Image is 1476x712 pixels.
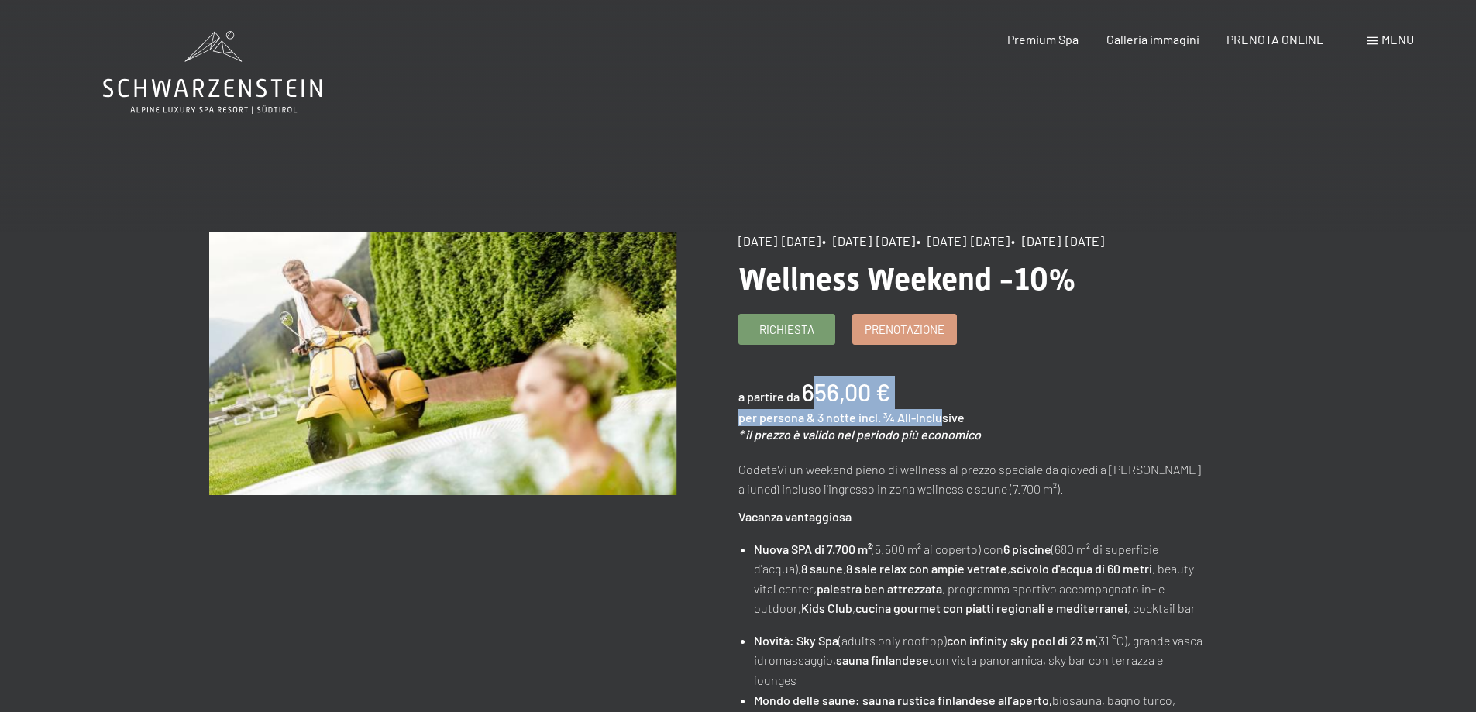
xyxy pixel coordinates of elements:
span: per persona & [738,410,815,425]
span: Wellness Weekend -10% [738,261,1076,298]
strong: 6 piscine [1003,542,1051,556]
span: incl. ¾ All-Inclusive [858,410,965,425]
p: GodeteVi un weekend pieno di wellness al prezzo speciale da giovedì a [PERSON_NAME] a lunedì incl... [738,459,1206,499]
b: 656,00 € [802,378,890,406]
span: • [DATE]-[DATE] [917,233,1010,248]
strong: palestra ben attrezzata [817,581,942,596]
a: Galleria immagini [1106,32,1199,46]
strong: Novità: Sky Spa [754,633,838,648]
a: Richiesta [739,315,834,344]
span: • [DATE]-[DATE] [1011,233,1104,248]
em: * il prezzo è valido nel periodo più economico [738,427,981,442]
span: Menu [1381,32,1414,46]
strong: Mondo delle saune: sauna rustica finlandese all’aperto, [754,693,1052,707]
a: Prenotazione [853,315,956,344]
span: Richiesta [759,322,814,338]
a: Premium Spa [1007,32,1079,46]
span: 3 notte [817,410,856,425]
span: a partire da [738,389,800,404]
strong: sauna finlandese [836,652,929,667]
strong: Kids Club [801,600,852,615]
strong: cucina gourmet con piatti regionali e mediterranei [855,600,1127,615]
span: Prenotazione [865,322,944,338]
li: (adults only rooftop) (31 °C), grande vasca idromassaggio, con vista panoramica, sky bar con terr... [754,631,1205,690]
a: PRENOTA ONLINE [1227,32,1324,46]
strong: 8 sale relax con ampie vetrate [846,561,1007,576]
strong: Nuova SPA di 7.700 m² [754,542,872,556]
strong: Vacanza vantaggiosa [738,509,852,524]
span: • [DATE]-[DATE] [822,233,915,248]
img: Wellness Weekend -10% [209,232,676,495]
strong: con infinity sky pool di 23 m [947,633,1096,648]
strong: scivolo d'acqua di 60 metri [1010,561,1152,576]
strong: 8 saune [801,561,843,576]
li: (5.500 m² al coperto) con (680 m² di superficie d'acqua), , , , beauty vital center, , programma ... [754,539,1205,618]
span: [DATE]-[DATE] [738,233,821,248]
